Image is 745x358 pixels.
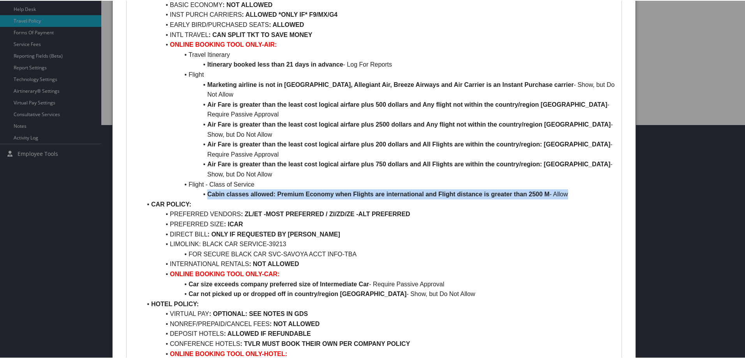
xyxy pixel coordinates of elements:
[170,41,277,47] strong: ONLINE BOOKING TOOL ONLY-AIR:
[142,338,616,348] li: CONFERENCE HOTELS
[242,11,338,17] strong: : ALLOWED *ONLY IF* F9/MX/G4
[142,9,616,19] li: INST PURCH CARRIERS
[142,99,616,119] li: - Require Passive Approval
[207,120,611,127] strong: Air Fare is greater than the least cost logical airfare plus 2500 dollars and Any flight not with...
[207,81,574,87] strong: Marketing airline is not in [GEOGRAPHIC_DATA], Allegiant Air, Breeze Airways and Air Carrier is a...
[207,101,607,107] strong: Air Fare is greater than the least cost logical airfare plus 500 dollars and Any flight not withi...
[142,119,616,139] li: - Show, but Do Not Allow
[209,310,308,316] strong: : OPTIONAL: SEE NOTES IN GDS
[142,139,616,159] li: - Require Passive Approval
[151,200,191,207] strong: CAR POLICY:
[208,230,340,237] strong: : ONLY IF REQUESTED BY [PERSON_NAME]
[142,189,616,199] li: - Allow
[170,270,280,277] strong: ONLINE BOOKING TOOL ONLY-CAR:
[142,279,616,289] li: - Require Passive Approval
[224,330,311,336] strong: : ALLOWED IF REFUNDABLE
[142,29,616,39] li: INTL TRAVEL
[269,21,304,27] strong: : ALLOWED
[142,79,616,99] li: - Show, but Do Not Allow
[142,208,616,219] li: PREFERRED VENDORS
[240,340,410,346] strong: : TVLR MUST BOOK THEIR OWN PER COMPANY POLICY
[151,300,199,307] strong: HOTEL POLICY:
[207,160,611,167] strong: Air Fare is greater than the least cost logical airfare plus 750 dollars and All Flights are with...
[222,1,272,7] strong: : NOT ALLOWED
[142,308,616,318] li: VIRTUAL PAY
[208,31,312,37] strong: : CAN SPLIT TKT TO SAVE MONEY
[142,238,616,249] li: LIMOLINK: BLACK CAR SERVICE-39213
[142,249,616,259] li: FOR SECURE BLACK CAR SVC-SAVOYA ACCT INFO-TBA
[207,60,343,67] strong: Itinerary booked less than 21 days in advance
[207,140,611,147] strong: Air Fare is greater than the least cost logical airfare plus 200 dollars and All Flights are with...
[245,210,410,217] strong: ZL/ET -MOST PREFERRED / ZI/ZD/ZE -ALT PREFERRED
[207,190,549,197] strong: Cabin classes allowed: Premium Economy when Flights are international and Flight distance is grea...
[142,258,616,268] li: INTERNATIONAL RENTALS
[142,179,616,189] li: Flight - Class of Service
[142,219,616,229] li: PREFERRED SIZE
[142,328,616,338] li: DEPOSIT HOTELS
[142,49,616,59] li: Travel Itinerary
[142,318,616,328] li: NONREF/PREPAID/CANCEL FEES
[189,280,369,287] strong: Car size exceeds company preferred size of Intermediate Car
[270,320,320,326] strong: : NOT ALLOWED
[224,220,243,227] strong: : ICAR
[142,229,616,239] li: DIRECT BILL
[142,288,616,298] li: - Show, but Do Not Allow
[142,19,616,29] li: EARLY BIRD/PURCHASED SEATS
[142,59,616,69] li: - Log For Reports
[189,290,406,296] strong: Car not picked up or dropped off in country/region [GEOGRAPHIC_DATA]
[170,350,287,356] strong: ONLINE BOOKING TOOL ONLY-HOTEL:
[142,69,616,79] li: Flight
[142,159,616,178] li: - Show, but Do Not Allow
[249,260,299,266] strong: : NOT ALLOWED
[241,210,243,217] strong: :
